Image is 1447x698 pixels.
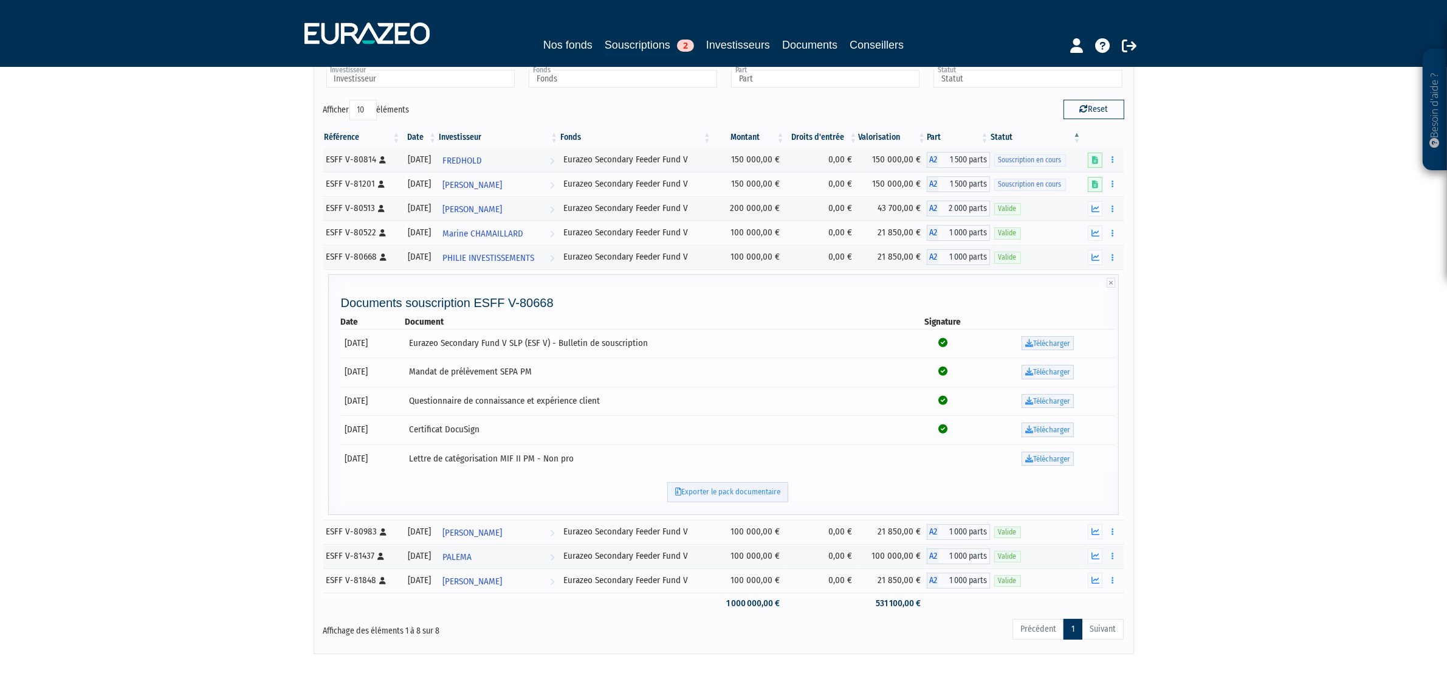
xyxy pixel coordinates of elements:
div: A2 - Eurazeo Secondary Feeder Fund V [927,573,990,589]
span: Valide [994,527,1021,538]
div: ESFF V-80522 [326,226,397,239]
th: Part: activer pour trier la colonne par ordre croissant [927,127,990,148]
td: 0,00 € [786,196,859,221]
a: Télécharger [1022,423,1074,437]
div: [DATE] [405,550,433,562]
i: [Français] Personne physique [380,577,387,584]
td: [DATE] [341,358,405,387]
div: ESFF V-80513 [326,202,397,215]
span: A2 [927,152,939,168]
td: 0,00 € [786,172,859,196]
td: 0,00 € [786,520,859,544]
div: [DATE] [405,574,433,587]
span: Valide [994,252,1021,263]
div: A2 - Eurazeo Secondary Feeder Fund V [927,225,990,241]
div: Eurazeo Secondary Feeder Fund V [563,178,708,190]
span: FREDHOLD [442,150,482,172]
span: Souscription en cours [994,179,1066,190]
td: 1 000 000,00 € [712,593,786,614]
div: ESFF V-80814 [326,153,397,166]
div: [DATE] [405,153,433,166]
h4: Documents souscription ESFF V-80668 [341,296,1116,309]
span: 1 000 parts [939,249,990,265]
td: 0,00 € [786,568,859,593]
th: Montant: activer pour trier la colonne par ordre croissant [712,127,786,148]
div: A2 - Eurazeo Secondary Feeder Fund V [927,152,990,168]
span: 1 000 parts [939,524,990,540]
td: 531 100,00 € [858,593,927,614]
td: Eurazeo Secondary Fund V SLP (ESF V) - Bulletin de souscription [405,329,906,358]
a: PHILIE INVESTISSEMENTS [438,245,559,269]
span: 1 000 parts [939,573,990,589]
a: FREDHOLD [438,148,559,172]
a: Exporter le pack documentaire [667,482,788,502]
a: Nos fonds [543,36,593,54]
div: ESFF V-80983 [326,525,397,538]
span: Marine CHAMAILLARD [442,223,523,245]
a: Télécharger [1022,365,1074,379]
span: A2 [927,225,939,241]
a: [PERSON_NAME] [438,196,559,221]
td: 150 000,00 € [858,148,927,172]
div: Eurazeo Secondary Feeder Fund V [563,574,708,587]
a: Souscriptions2 [605,36,694,55]
div: Eurazeo Secondary Feeder Fund V [563,153,708,166]
div: ESFF V-81437 [326,550,397,562]
th: Signature [906,316,980,328]
span: Valide [994,227,1021,239]
th: Droits d'entrée: activer pour trier la colonne par ordre croissant [786,127,859,148]
div: Eurazeo Secondary Feeder Fund V [563,525,708,538]
div: ESFF V-81848 [326,574,397,587]
label: Afficher éléments [323,100,410,120]
div: [DATE] [405,251,433,263]
a: [PERSON_NAME] [438,520,559,544]
i: Voir l'investisseur [550,247,554,269]
i: [Français] Personne physique [379,205,385,212]
div: A2 - Eurazeo Secondary Feeder Fund V [927,548,990,564]
a: Marine CHAMAILLARD [438,221,559,245]
i: Voir l'investisseur [550,223,554,245]
a: PALEMA [438,544,559,568]
div: [DATE] [405,202,433,215]
td: 21 850,00 € [858,520,927,544]
i: Voir l'investisseur [550,198,554,221]
th: Date [341,316,405,328]
a: Télécharger [1022,452,1074,466]
span: 1 000 parts [939,548,990,564]
div: [DATE] [405,525,433,538]
i: Voir l'investisseur [550,150,554,172]
span: [PERSON_NAME] [442,198,502,221]
i: [Français] Personne physique [380,156,387,164]
div: A2 - Eurazeo Secondary Feeder Fund V [927,201,990,216]
td: 43 700,00 € [858,196,927,221]
div: A2 - Eurazeo Secondary Feeder Fund V [927,176,990,192]
td: [DATE] [341,329,405,358]
td: [DATE] [341,415,405,444]
div: ESFF V-80668 [326,251,397,263]
div: Eurazeo Secondary Feeder Fund V [563,202,708,215]
i: [Français] Personne physique [379,181,385,188]
a: Investisseurs [706,36,770,54]
span: A2 [927,573,939,589]
td: [DATE] [341,387,405,416]
i: [Français] Personne physique [380,254,387,261]
th: Date: activer pour trier la colonne par ordre croissant [401,127,438,148]
span: A2 [927,176,939,192]
th: Investisseur: activer pour trier la colonne par ordre croissant [438,127,559,148]
select: Afficheréléments [349,100,377,120]
span: A2 [927,548,939,564]
td: [DATE] [341,444,405,474]
span: A2 [927,201,939,216]
td: 0,00 € [786,245,859,269]
a: Télécharger [1022,336,1074,351]
td: 200 000,00 € [712,196,786,221]
td: 100 000,00 € [712,544,786,568]
div: ESFF V-81201 [326,178,397,190]
td: 150 000,00 € [858,172,927,196]
span: 2 [677,40,694,52]
span: 1 000 parts [939,225,990,241]
td: 100 000,00 € [712,245,786,269]
span: 1 500 parts [939,176,990,192]
span: [PERSON_NAME] [442,522,502,544]
span: Valide [994,551,1021,562]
